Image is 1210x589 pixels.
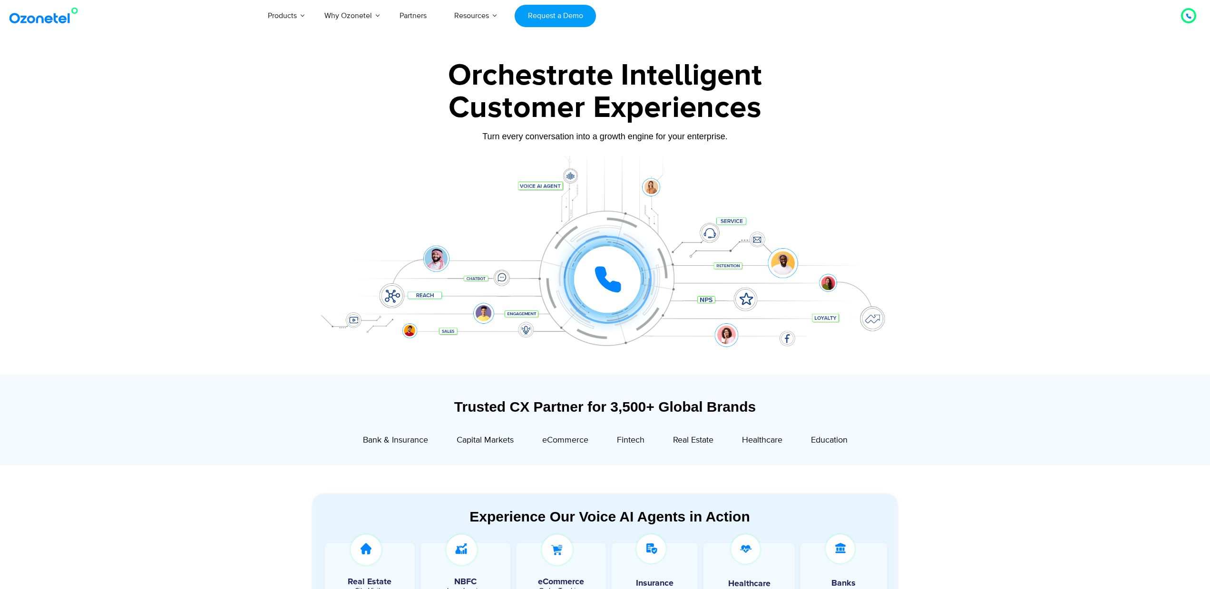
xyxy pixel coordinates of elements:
span: Fintech [617,435,644,445]
h5: Real Estate [330,578,410,586]
span: eCommerce [542,435,588,445]
h5: Banks [805,579,882,588]
a: Request a Demo [515,5,596,27]
div: Experience Our Voice AI Agents in Action [322,508,898,525]
a: Education [811,434,848,449]
span: Healthcare [742,435,782,445]
div: Orchestrate Intelligent [308,60,902,91]
a: Real Estate [673,434,713,449]
h5: Healthcare [711,579,788,588]
a: Capital Markets [457,434,514,449]
h5: eCommerce [521,578,601,586]
span: Real Estate [673,435,713,445]
span: Bank & Insurance [363,435,428,445]
a: Fintech [617,434,644,449]
div: Trusted CX Partner for 3,500+ Global Brands [312,398,898,415]
h5: Insurance [616,579,693,588]
a: Bank & Insurance [363,434,428,449]
a: eCommerce [542,434,588,449]
a: Healthcare [742,434,782,449]
div: Turn every conversation into a growth engine for your enterprise. [308,131,902,142]
h5: NBFC [425,578,506,586]
span: Education [811,435,848,445]
div: Customer Experiences [308,85,902,131]
span: Capital Markets [457,435,514,445]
